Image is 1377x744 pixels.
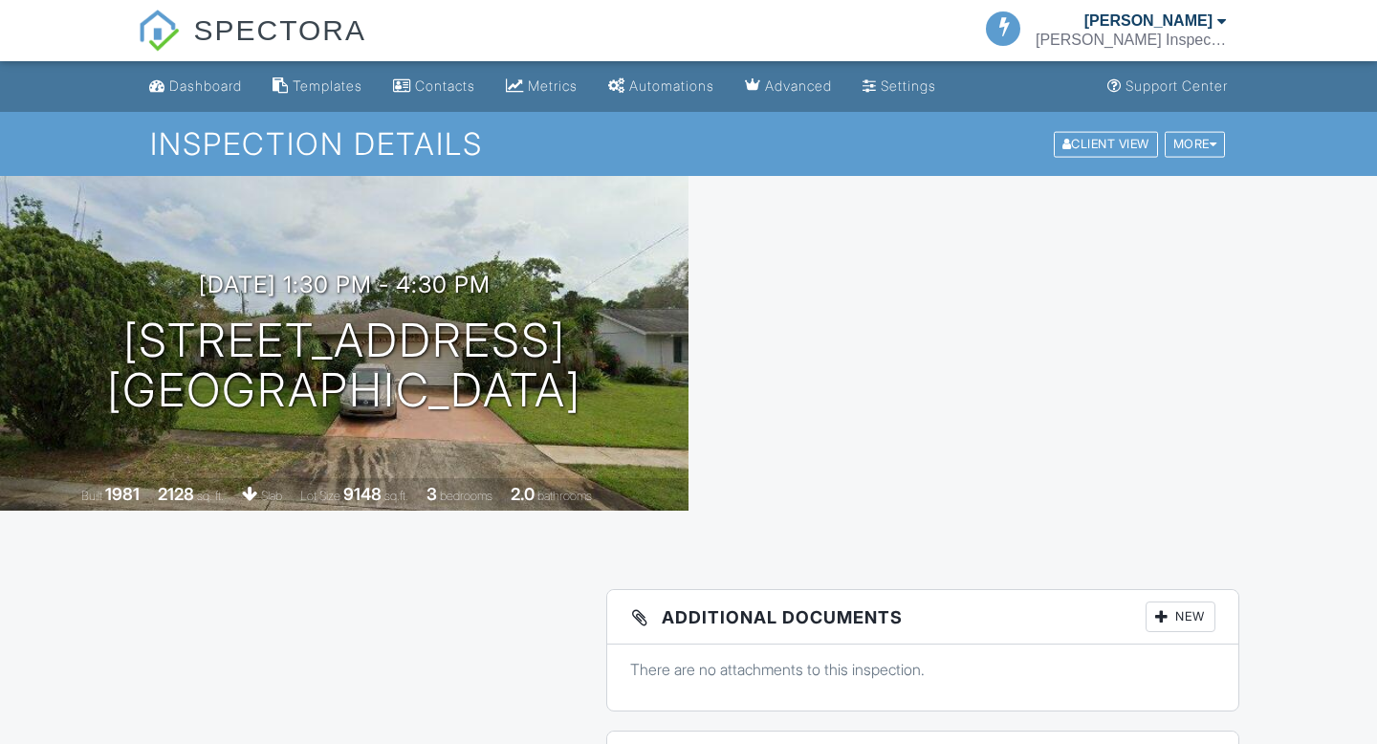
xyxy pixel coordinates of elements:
div: Advanced [765,77,832,94]
a: Contacts [385,69,483,104]
div: More [1165,131,1226,157]
div: 2128 [158,484,194,504]
span: Built [81,489,102,503]
a: Support Center [1100,69,1235,104]
span: SPECTORA [193,10,366,50]
img: The Best Home Inspection Software - Spectora [138,10,180,52]
p: There are no attachments to this inspection. [630,659,1215,680]
div: New [1146,602,1215,632]
div: 1981 [105,484,140,504]
div: 3 [426,484,437,504]
div: 9148 [343,484,382,504]
a: Templates [265,69,370,104]
a: Advanced [737,69,840,104]
a: Client View [1052,136,1163,150]
h1: [STREET_ADDRESS] [GEOGRAPHIC_DATA] [107,316,581,417]
div: Metrics [528,77,578,94]
span: slab [261,489,282,503]
div: Dashboard [169,77,242,94]
div: Settings [881,77,936,94]
span: Lot Size [300,489,340,503]
a: Settings [855,69,944,104]
h1: Inspection Details [150,127,1227,161]
a: Dashboard [142,69,250,104]
span: bathrooms [537,489,592,503]
a: SPECTORA [138,29,366,64]
div: 2.0 [511,484,535,504]
div: [PERSON_NAME] [1084,11,1213,31]
h3: Additional Documents [607,590,1238,645]
div: Automations [629,77,714,94]
a: Metrics [498,69,585,104]
div: Lucas Inspection Services [1036,31,1227,50]
div: Templates [293,77,362,94]
span: sq. ft. [197,489,224,503]
span: sq.ft. [384,489,408,503]
div: Support Center [1126,77,1228,94]
div: Client View [1054,131,1158,157]
a: Automations (Basic) [601,69,722,104]
h3: [DATE] 1:30 pm - 4:30 pm [199,272,491,297]
div: Contacts [415,77,475,94]
span: bedrooms [440,489,492,503]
